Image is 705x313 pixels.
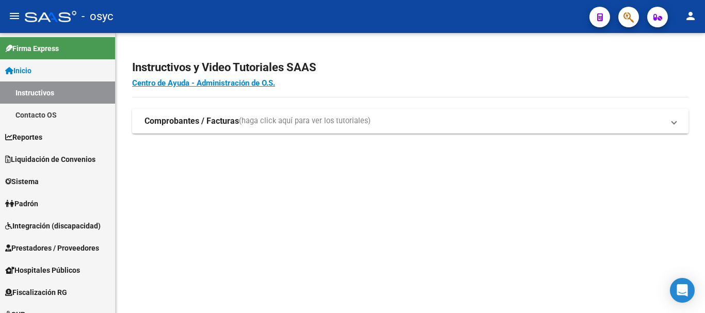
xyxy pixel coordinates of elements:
span: Padrón [5,198,38,209]
span: Fiscalización RG [5,287,67,298]
mat-expansion-panel-header: Comprobantes / Facturas(haga click aquí para ver los tutoriales) [132,109,688,134]
a: Centro de Ayuda - Administración de O.S. [132,78,275,88]
span: Sistema [5,176,39,187]
span: Liquidación de Convenios [5,154,95,165]
span: - osyc [82,5,114,28]
span: Hospitales Públicos [5,265,80,276]
h2: Instructivos y Video Tutoriales SAAS [132,58,688,77]
mat-icon: menu [8,10,21,22]
mat-icon: person [684,10,697,22]
div: Open Intercom Messenger [670,278,695,303]
span: (haga click aquí para ver los tutoriales) [239,116,371,127]
span: Prestadores / Proveedores [5,242,99,254]
span: Reportes [5,131,42,143]
span: Firma Express [5,43,59,54]
span: Inicio [5,65,31,76]
strong: Comprobantes / Facturas [145,116,239,127]
span: Integración (discapacidad) [5,220,101,232]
